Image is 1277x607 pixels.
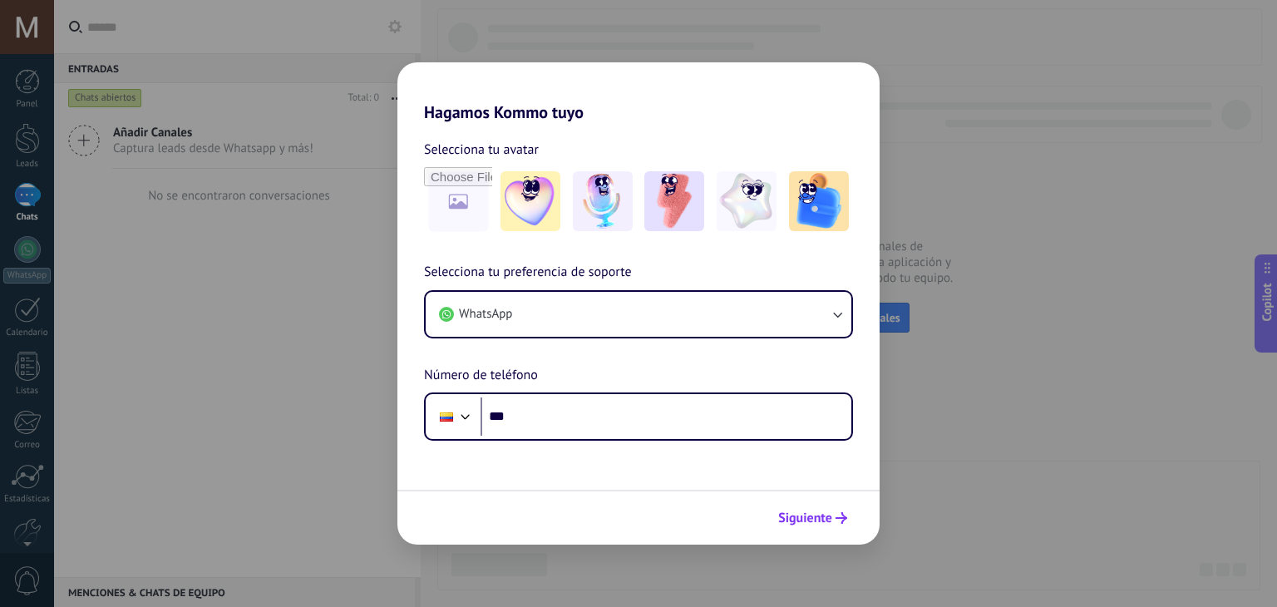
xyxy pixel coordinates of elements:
img: -1.jpeg [500,171,560,231]
button: WhatsApp [426,292,851,337]
span: Selecciona tu avatar [424,139,539,160]
img: -5.jpeg [789,171,849,231]
span: Selecciona tu preferencia de soporte [424,262,632,284]
div: Colombia: + 57 [431,399,462,434]
img: -4.jpeg [717,171,777,231]
span: WhatsApp [459,306,512,323]
span: Siguiente [778,512,832,524]
img: -2.jpeg [573,171,633,231]
span: Número de teléfono [424,365,538,387]
img: -3.jpeg [644,171,704,231]
h2: Hagamos Kommo tuyo [397,62,880,122]
button: Siguiente [771,504,855,532]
